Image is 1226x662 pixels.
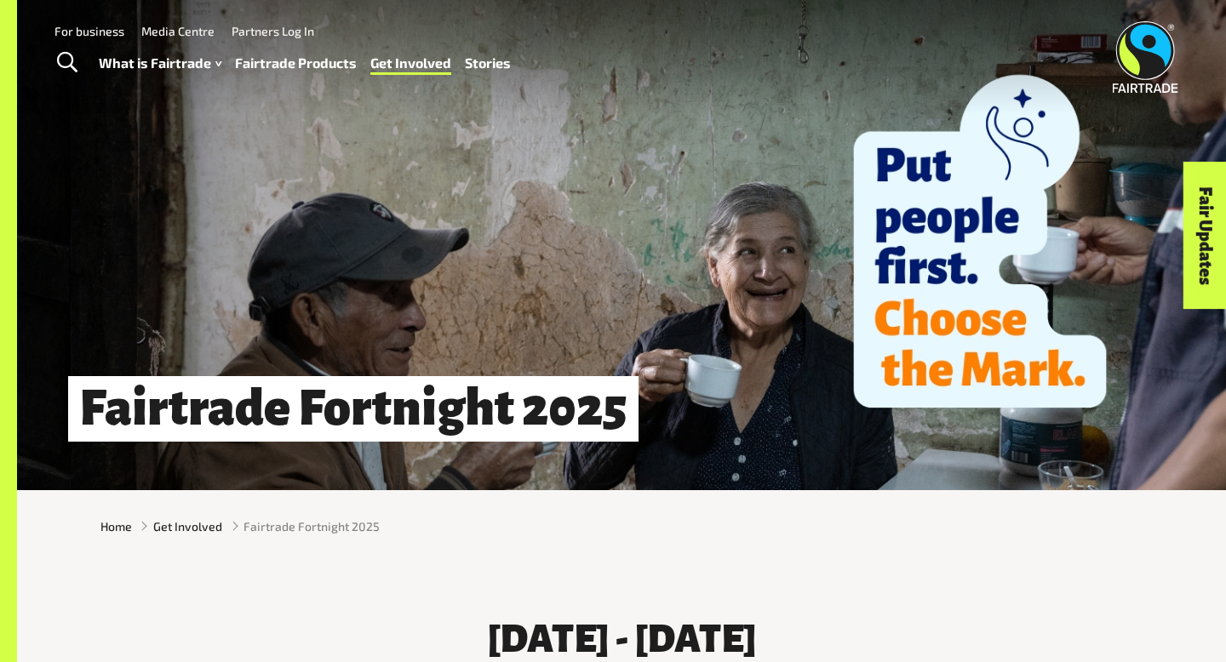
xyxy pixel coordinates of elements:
[46,42,88,84] a: Toggle Search
[366,618,877,660] h3: [DATE] - [DATE]
[465,51,511,76] a: Stories
[232,24,314,38] a: Partners Log In
[141,24,215,38] a: Media Centre
[1113,21,1178,93] img: Fairtrade Australia New Zealand logo
[243,517,380,535] span: Fairtrade Fortnight 2025
[235,51,357,76] a: Fairtrade Products
[153,517,222,535] a: Get Involved
[54,24,124,38] a: For business
[99,51,221,76] a: What is Fairtrade
[68,376,639,442] h1: Fairtrade Fortnight 2025
[100,517,132,535] a: Home
[370,51,451,76] a: Get Involved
